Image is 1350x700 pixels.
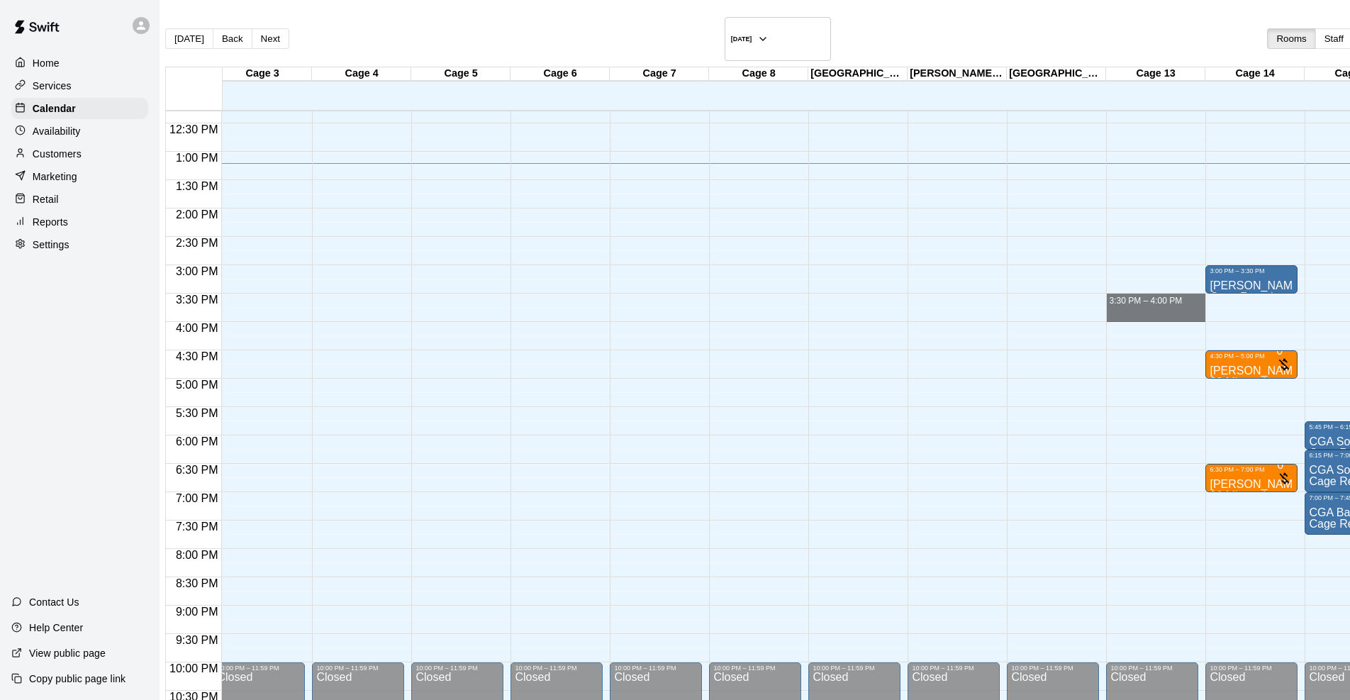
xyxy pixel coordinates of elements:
span: 8:00 PM [172,549,222,561]
div: 10:00 PM – 11:59 PM [515,665,598,672]
p: Services [33,79,72,93]
span: 4:00 PM [172,322,222,334]
button: [DATE] [165,28,213,49]
p: Availability [33,124,81,138]
span: 7:00 PM [172,492,222,504]
div: 10:00 PM – 11:59 PM [912,665,995,672]
div: 10:00 PM – 11:59 PM [1210,665,1293,672]
span: 0 [1276,345,1283,357]
span: 8:30 PM [172,577,222,589]
p: Copy public page link [29,672,125,686]
div: Cage 14 [1205,67,1305,81]
span: 5:30 PM [172,407,222,419]
span: 2:00 PM [172,209,222,221]
div: 10:00 PM – 11:59 PM [1011,665,1095,672]
div: 10:00 PM – 11:59 PM [316,665,400,672]
a: Availability [11,121,148,142]
div: Cage 3 [213,67,312,81]
p: Help Center [29,621,83,635]
h6: [DATE] [731,35,752,43]
a: Marketing [11,166,148,187]
span: 5:00 PM [172,379,222,391]
span: 6:30 PM [172,464,222,476]
a: Home [11,52,148,74]
p: Home [33,56,60,70]
div: 3:00 PM – 3:30 PM [1210,267,1293,274]
div: 10:00 PM – 11:59 PM [713,665,797,672]
div: 6:30 PM – 7:00 PM [1210,466,1293,473]
a: Calendar [11,98,148,119]
div: Cage 8 [709,67,808,81]
div: 10:00 PM – 11:59 PM [415,665,499,672]
button: Next [252,28,289,49]
span: 3:30 PM – 4:00 PM [1109,296,1182,306]
div: 3:00 PM – 3:30 PM: Jeff Nikolaus [1205,265,1298,294]
div: Cage 7 [610,67,709,81]
div: 10:00 PM – 11:59 PM [217,665,301,672]
p: Retail [33,192,59,206]
span: 6:00 PM [172,435,222,448]
div: 4:30 PM – 5:00 PM [1210,352,1293,360]
span: 2:30 PM [172,237,222,249]
div: Cage 5 [411,67,511,81]
p: Customers [33,147,82,161]
button: [DATE] [725,17,831,61]
button: Back [213,28,252,49]
svg: No customers have paid [1276,357,1292,372]
a: Retail [11,189,148,210]
button: Rooms [1267,28,1315,49]
div: 4:30 PM – 5:00 PM: Caleb Blanck [1205,350,1298,379]
p: Settings [33,238,69,252]
span: 12:30 PM [166,123,221,135]
a: Services [11,75,148,96]
p: Marketing [33,170,77,184]
p: Reports [33,215,68,229]
div: 6:30 PM – 7:00 PM: Talen Keagy [1205,464,1298,492]
span: 7:30 PM [172,521,222,533]
div: Cage 6 [511,67,610,81]
p: View public page [29,646,106,660]
span: 1:00 PM [172,152,222,164]
div: [GEOGRAPHIC_DATA] - [STREET_ADDRESS] [808,67,908,81]
p: Calendar [33,101,76,116]
span: 4:30 PM [172,350,222,362]
span: Cage Rental [1210,291,1273,303]
span: 3:00 PM [172,265,222,277]
span: 0 [1277,459,1283,471]
div: Cage 4 [312,67,411,81]
span: 1:30 PM [172,180,222,192]
div: [GEOGRAPHIC_DATA] - [STREET_ADDRESS] [1007,67,1106,81]
div: 10:00 PM – 11:59 PM [614,665,698,672]
div: Cage 13 [1106,67,1205,81]
span: 3:30 PM [172,294,222,306]
div: 10:00 PM – 11:59 PM [813,665,896,672]
span: 9:00 PM [172,606,222,618]
a: Reports [11,211,148,233]
a: Customers [11,143,148,165]
p: Contact Us [29,595,79,609]
span: 9:30 PM [172,634,222,646]
span: 10:00 PM [166,662,221,674]
svg: No customers have paid [1277,471,1292,486]
div: [PERSON_NAME] - [STREET_ADDRESS][PERSON_NAME] [908,67,1007,81]
a: Settings [11,234,148,255]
